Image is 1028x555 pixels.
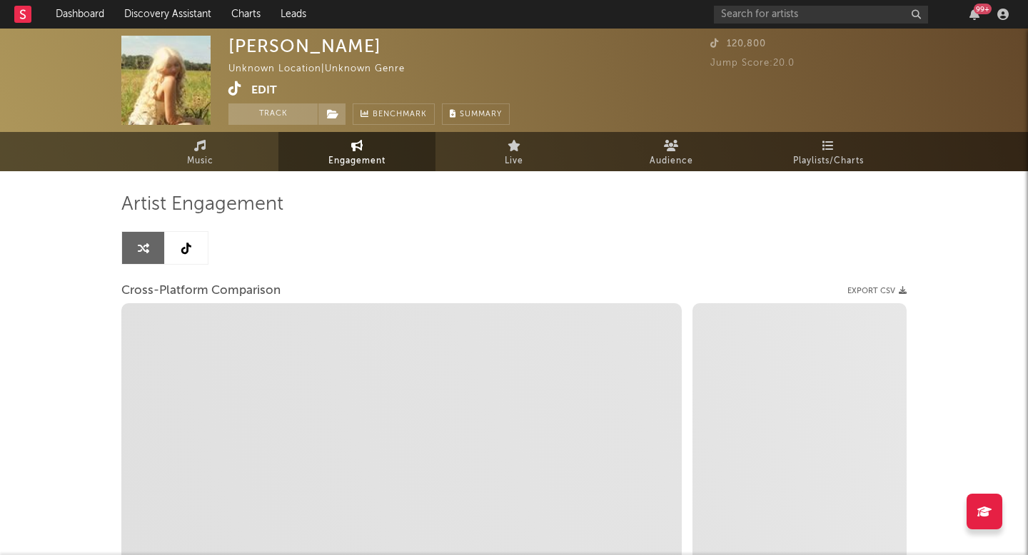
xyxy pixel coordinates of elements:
[969,9,979,20] button: 99+
[373,106,427,123] span: Benchmark
[121,132,278,171] a: Music
[228,61,421,78] div: Unknown Location | Unknown Genre
[435,132,593,171] a: Live
[442,103,510,125] button: Summary
[278,132,435,171] a: Engagement
[974,4,992,14] div: 99 +
[251,81,277,99] button: Edit
[710,39,766,49] span: 120,800
[328,153,385,170] span: Engagement
[121,196,283,213] span: Artist Engagement
[121,282,281,300] span: Cross-Platform Comparison
[793,153,864,170] span: Playlists/Charts
[710,58,795,68] span: Jump Score: 20.0
[353,103,435,125] a: Benchmark
[714,6,928,24] input: Search for artists
[460,111,502,118] span: Summary
[228,36,381,56] div: [PERSON_NAME]
[505,153,523,170] span: Live
[650,153,693,170] span: Audience
[750,132,907,171] a: Playlists/Charts
[847,287,907,295] button: Export CSV
[228,103,318,125] button: Track
[187,153,213,170] span: Music
[593,132,750,171] a: Audience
